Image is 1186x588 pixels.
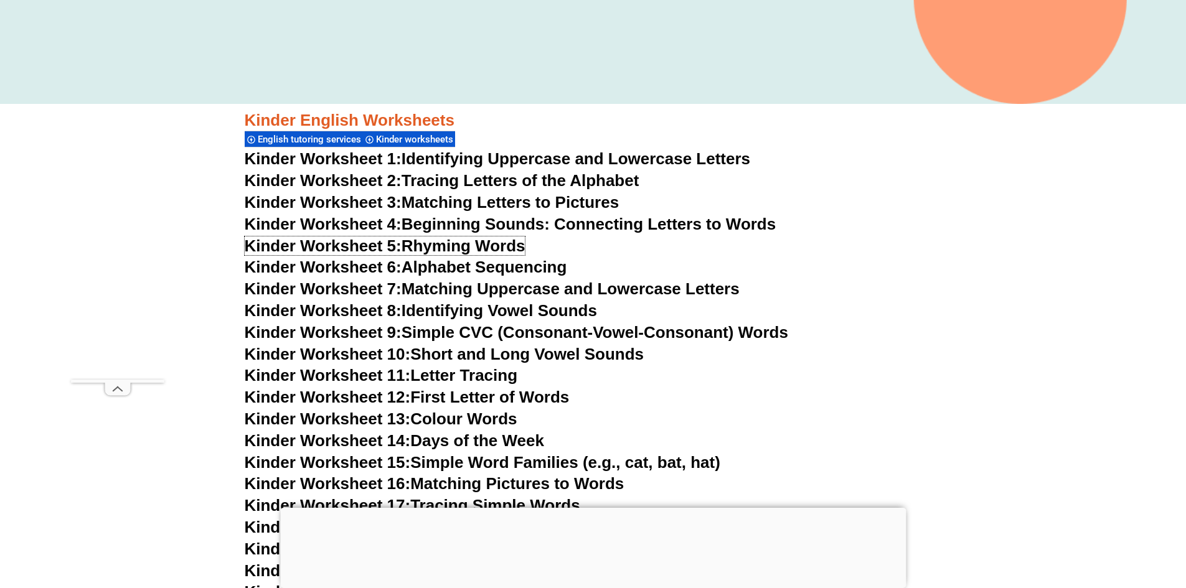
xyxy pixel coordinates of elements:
iframe: Advertisement [280,508,906,585]
span: Kinder Worksheet 4: [245,215,402,233]
h3: Kinder English Worksheets [245,110,942,131]
a: Kinder Worksheet 13:Colour Words [245,409,517,428]
span: Kinder worksheets [376,134,457,145]
a: Kinder Worksheet 2:Tracing Letters of the Alphabet [245,171,639,190]
a: Kinder Worksheet 8:Identifying Vowel Sounds [245,301,597,320]
span: Kinder Worksheet 11: [245,366,411,385]
span: Kinder Worksheet 15: [245,453,411,472]
span: Kinder Worksheet 8: [245,301,402,320]
a: Kinder Worksheet 17:Tracing Simple Words [245,496,580,515]
span: Kinder Worksheet 1: [245,149,402,168]
span: English tutoring services [258,134,365,145]
iframe: Chat Widget [979,447,1186,588]
a: Kinder Worksheet 14:Days of the Week [245,431,544,450]
span: Kinder Worksheet 18: [245,518,411,536]
a: Kinder Worksheet 4:Beginning Sounds: Connecting Letters to Words [245,215,776,233]
span: Kinder Worksheet 19: [245,539,411,558]
div: Kinder worksheets [363,131,455,147]
span: Kinder Worksheet 17: [245,496,411,515]
a: Kinder Worksheet 19:Writing Simple Sentences [245,539,609,558]
a: Kinder Worksheet 20:Matching Words to Pictures [245,561,624,580]
a: Kinder Worksheet 11:Letter Tracing [245,366,518,385]
span: Kinder Worksheet 13: [245,409,411,428]
a: Kinder Worksheet 15:Simple Word Families (e.g., cat, bat, hat) [245,453,720,472]
a: Kinder Worksheet 18:Identifying Simple Sight Words [245,518,649,536]
a: Kinder Worksheet 16:Matching Pictures to Words [245,474,624,493]
a: Kinder Worksheet 9:Simple CVC (Consonant-Vowel-Consonant) Words [245,323,788,342]
span: Kinder Worksheet 2: [245,171,402,190]
span: Kinder Worksheet 6: [245,258,402,276]
a: Kinder Worksheet 3:Matching Letters to Pictures [245,193,619,212]
span: Kinder Worksheet 10: [245,345,411,363]
a: Kinder Worksheet 6:Alphabet Sequencing [245,258,567,276]
span: Kinder Worksheet 12: [245,388,411,406]
div: English tutoring services [245,131,363,147]
a: Kinder Worksheet 10:Short and Long Vowel Sounds [245,345,644,363]
span: Kinder Worksheet 9: [245,323,402,342]
span: Kinder Worksheet 14: [245,431,411,450]
span: Kinder Worksheet 20: [245,561,411,580]
a: Kinder Worksheet 5:Rhyming Words [245,236,525,255]
a: Kinder Worksheet 7:Matching Uppercase and Lowercase Letters [245,279,740,298]
a: Kinder Worksheet 1:Identifying Uppercase and Lowercase Letters [245,149,751,168]
span: Kinder Worksheet 16: [245,474,411,493]
a: Kinder Worksheet 12:First Letter of Words [245,388,570,406]
span: Kinder Worksheet 5: [245,236,402,255]
iframe: Advertisement [71,29,164,380]
span: Kinder Worksheet 3: [245,193,402,212]
span: Kinder Worksheet 7: [245,279,402,298]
